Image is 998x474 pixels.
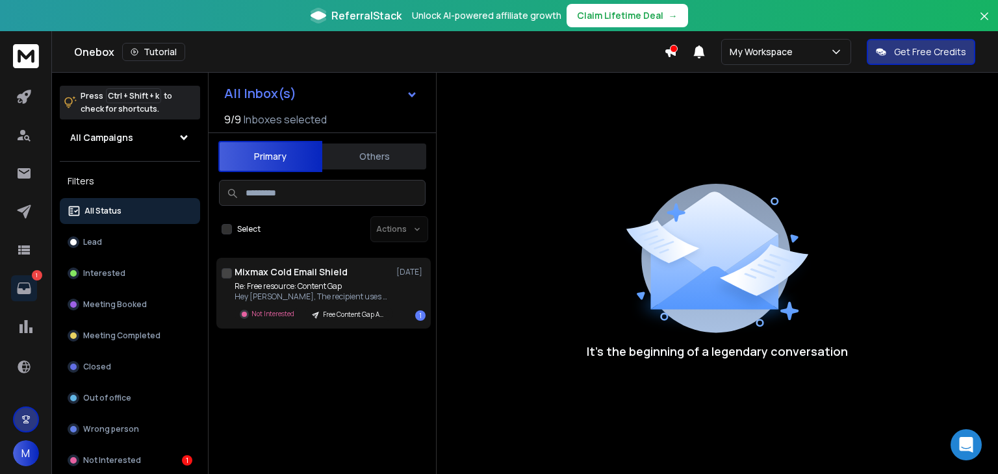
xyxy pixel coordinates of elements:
p: Out of office [83,393,131,403]
p: My Workspace [730,45,798,58]
p: Press to check for shortcuts. [81,90,172,116]
button: M [13,440,39,466]
p: Get Free Credits [894,45,966,58]
h1: All Inbox(s) [224,87,296,100]
p: Meeting Completed [83,331,160,341]
a: 1 [11,275,37,301]
button: Out of office [60,385,200,411]
p: Closed [83,362,111,372]
button: All Campaigns [60,125,200,151]
div: 1 [415,310,426,321]
p: All Status [84,206,122,216]
button: Claim Lifetime Deal→ [567,4,688,27]
p: Wrong person [83,424,139,434]
span: ReferralStack [331,8,402,23]
p: Hey [PERSON_NAME], The recipient uses Mixmax [235,292,390,302]
div: Open Intercom Messenger [951,429,982,460]
h1: All Campaigns [70,131,133,144]
button: Closed [60,354,200,380]
button: Primary [218,141,322,172]
button: Others [322,142,426,171]
h1: Mixmax Cold Email Shield [235,266,348,279]
button: Interested [60,260,200,286]
button: Meeting Booked [60,292,200,318]
button: Tutorial [122,43,185,61]
label: Select [237,224,261,234]
p: Not Interested [251,309,294,319]
p: It’s the beginning of a legendary conversation [587,342,848,360]
button: Wrong person [60,416,200,442]
span: 9 / 9 [224,112,241,127]
p: [DATE] [396,267,426,277]
p: 1 [32,270,42,281]
div: 1 [182,455,192,466]
p: Unlock AI-powered affiliate growth [412,9,561,22]
button: Get Free Credits [867,39,975,65]
button: Not Interested1 [60,447,200,473]
div: Onebox [74,43,664,61]
p: Free Content Gap Analysis 2 - Marketing Managers 100 [323,310,385,319]
button: Meeting Completed [60,323,200,349]
span: Ctrl + Shift + k [106,88,161,103]
p: Not Interested [83,455,141,466]
button: Lead [60,229,200,255]
p: Meeting Booked [83,299,147,310]
p: Interested [83,268,125,279]
button: All Inbox(s) [214,81,428,106]
button: All Status [60,198,200,224]
p: Lead [83,237,102,247]
button: Close banner [976,8,993,39]
p: Re: Free resource: Content Gap [235,281,390,292]
h3: Filters [60,172,200,190]
h3: Inboxes selected [244,112,327,127]
span: → [669,9,678,22]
